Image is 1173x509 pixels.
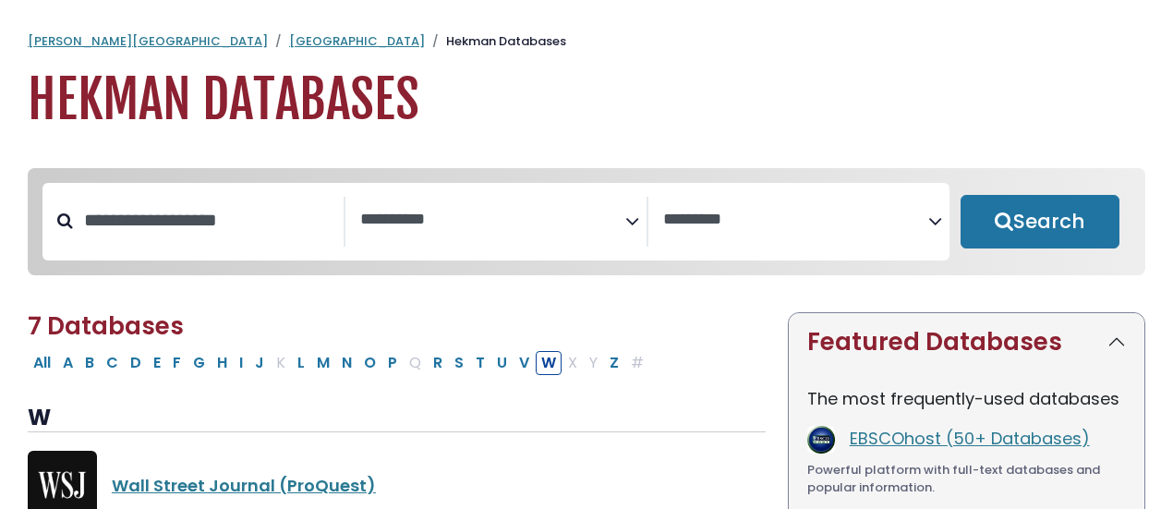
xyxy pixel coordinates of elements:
[28,32,268,50] a: [PERSON_NAME][GEOGRAPHIC_DATA]
[536,351,562,375] button: Filter Results W
[425,32,566,51] li: Hekman Databases
[249,351,270,375] button: Filter Results J
[187,351,211,375] button: Filter Results G
[789,313,1144,371] button: Featured Databases
[311,351,335,375] button: Filter Results M
[125,351,147,375] button: Filter Results D
[73,205,344,236] input: Search database by title or keyword
[167,351,187,375] button: Filter Results F
[101,351,124,375] button: Filter Results C
[28,32,1145,51] nav: breadcrumb
[28,309,184,343] span: 7 Databases
[28,351,56,375] button: All
[234,351,248,375] button: Filter Results I
[289,32,425,50] a: [GEOGRAPHIC_DATA]
[604,351,624,375] button: Filter Results Z
[28,69,1145,131] h1: Hekman Databases
[28,168,1145,275] nav: Search filters
[336,351,357,375] button: Filter Results N
[358,351,381,375] button: Filter Results O
[850,427,1090,450] a: EBSCOhost (50+ Databases)
[449,351,469,375] button: Filter Results S
[382,351,403,375] button: Filter Results P
[491,351,513,375] button: Filter Results U
[28,350,651,373] div: Alpha-list to filter by first letter of database name
[360,211,625,230] textarea: Search
[514,351,535,375] button: Filter Results V
[807,386,1126,411] p: The most frequently-used databases
[148,351,166,375] button: Filter Results E
[663,211,928,230] textarea: Search
[212,351,233,375] button: Filter Results H
[961,195,1119,248] button: Submit for Search Results
[79,351,100,375] button: Filter Results B
[28,405,766,432] h3: W
[428,351,448,375] button: Filter Results R
[470,351,490,375] button: Filter Results T
[57,351,79,375] button: Filter Results A
[807,461,1126,497] div: Powerful platform with full-text databases and popular information.
[292,351,310,375] button: Filter Results L
[112,474,376,497] a: Wall Street Journal (ProQuest)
